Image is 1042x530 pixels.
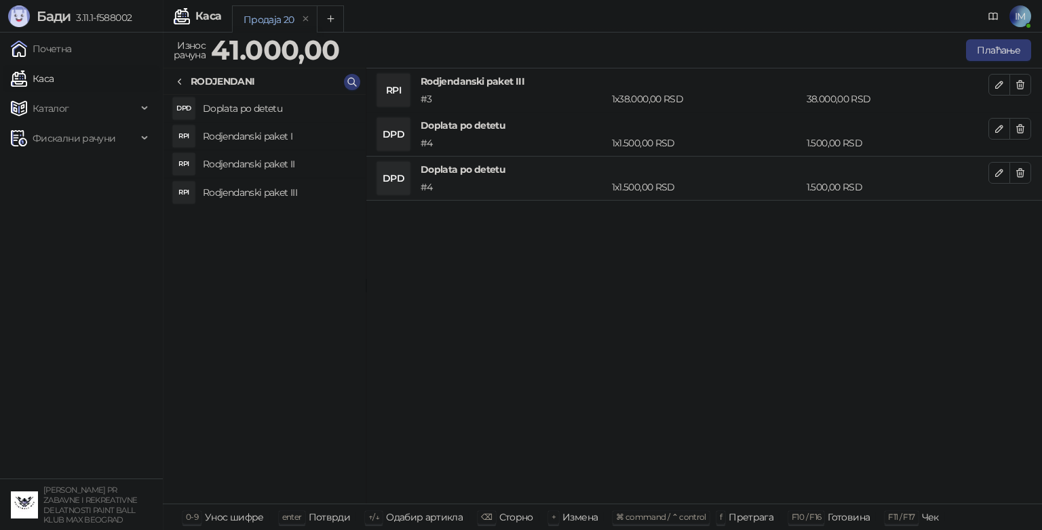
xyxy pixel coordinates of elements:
[729,508,773,526] div: Претрага
[804,136,991,150] div: 1.500,00 RSD
[11,491,38,518] img: 64x64-companyLogo-9d840aff-e8d2-42c6-9078-8e58466d4fb5.jpeg
[792,512,821,522] span: F10 / F16
[33,125,115,152] span: Фискални рачуни
[377,118,410,150] div: DPD
[386,508,463,526] div: Одабир артикла
[203,153,355,175] h4: Rodjendanski paket II
[609,91,804,106] div: 1 x 38.000,00 RSD
[562,508,598,526] div: Измена
[616,512,706,522] span: ⌘ command / ⌃ control
[33,95,69,122] span: Каталог
[609,136,804,150] div: 1 x 1.500,00 RSD
[720,512,722,522] span: f
[368,512,379,522] span: ↑/↓
[418,180,609,195] div: # 4
[421,162,988,177] h4: Doplata po detetu
[1009,5,1031,27] span: IM
[609,180,804,195] div: 1 x 1.500,00 RSD
[186,512,198,522] span: 0-9
[203,125,355,147] h4: Rodjendanski paket I
[282,512,302,522] span: enter
[317,5,344,33] button: Add tab
[173,153,195,175] div: RPI
[377,74,410,106] div: RPI
[552,512,556,522] span: +
[203,98,355,119] h4: Doplata po detetu
[173,98,195,119] div: DPD
[195,11,221,22] div: Каса
[11,35,72,62] a: Почетна
[173,182,195,203] div: RPI
[377,162,410,195] div: DPD
[171,37,208,64] div: Износ рачуна
[421,74,988,89] h4: Rodjendanski paket III
[888,512,914,522] span: F11 / F17
[421,118,988,133] h4: Doplata po detetu
[297,14,315,25] button: remove
[922,508,939,526] div: Чек
[8,5,30,27] img: Logo
[163,95,366,504] div: grid
[309,508,351,526] div: Потврди
[43,485,138,525] small: [PERSON_NAME] PR ZABAVNE I REKREATIVNE DELATNOSTI PAINT BALL KLUB MAX BEOGRAD
[982,5,1004,27] a: Документација
[966,39,1031,61] button: Плаћање
[203,182,355,203] h4: Rodjendanski paket III
[418,136,609,150] div: # 4
[418,91,609,106] div: # 3
[804,180,991,195] div: 1.500,00 RSD
[37,8,71,24] span: Бади
[244,12,294,27] div: Продаја 20
[499,508,533,526] div: Сторно
[481,512,492,522] span: ⌫
[211,33,339,66] strong: 41.000,00
[71,12,132,24] span: 3.11.1-f588002
[173,125,195,147] div: RPI
[828,508,870,526] div: Готовина
[804,91,991,106] div: 38.000,00 RSD
[205,508,264,526] div: Унос шифре
[11,65,54,92] a: Каса
[191,74,255,89] div: RODJENDANI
